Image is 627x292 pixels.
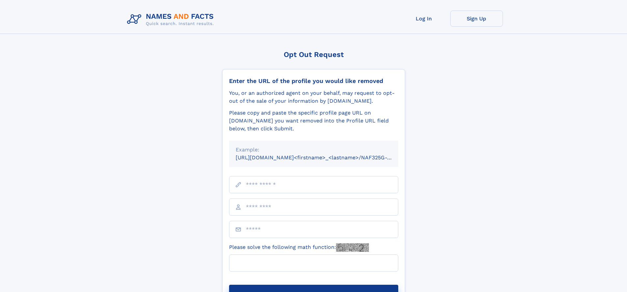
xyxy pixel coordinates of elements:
[229,109,398,133] div: Please copy and paste the specific profile page URL on [DOMAIN_NAME] you want removed into the Pr...
[124,11,219,28] img: Logo Names and Facts
[229,77,398,85] div: Enter the URL of the profile you would like removed
[236,154,411,161] small: [URL][DOMAIN_NAME]<firstname>_<lastname>/NAF325G-xxxxxxxx
[229,243,369,252] label: Please solve the following math function:
[229,89,398,105] div: You, or an authorized agent on your behalf, may request to opt-out of the sale of your informatio...
[450,11,503,27] a: Sign Up
[236,146,392,154] div: Example:
[222,50,405,59] div: Opt Out Request
[398,11,450,27] a: Log In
